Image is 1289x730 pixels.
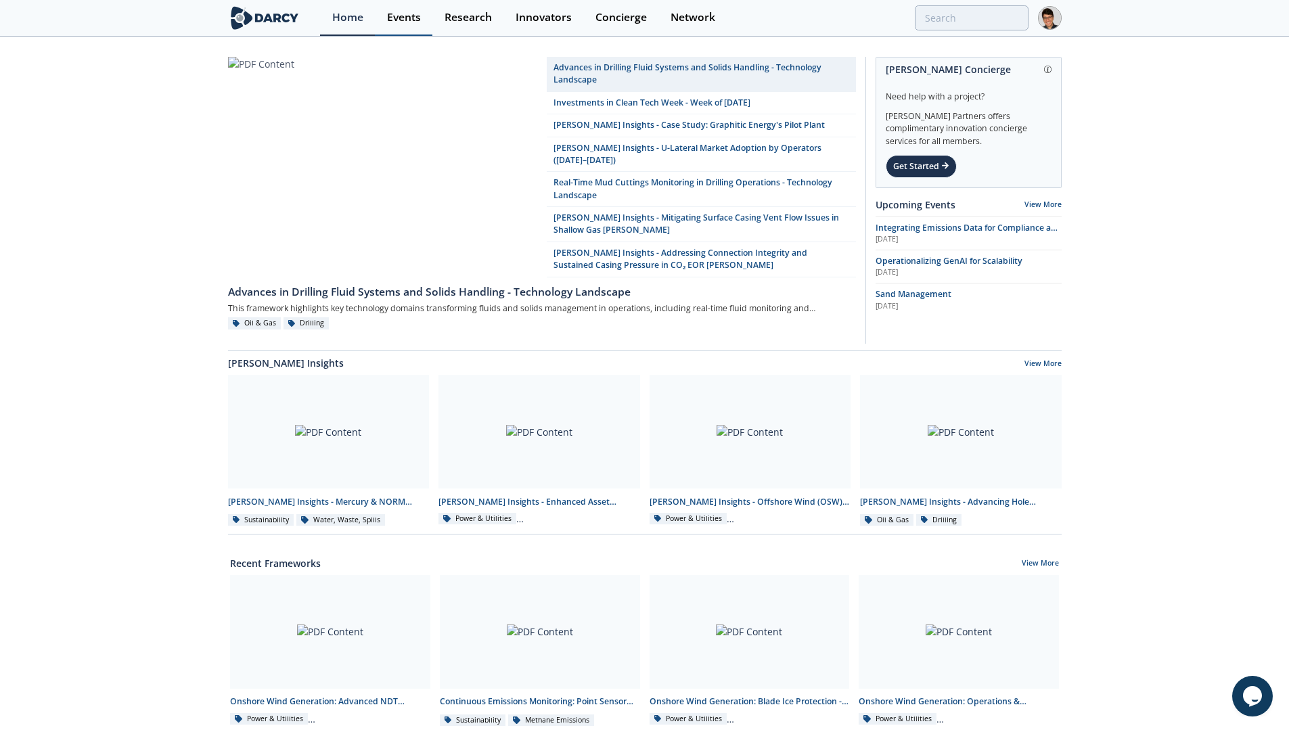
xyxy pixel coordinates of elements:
div: This framework highlights key technology domains transforming fluids and solids management in ope... [228,300,856,317]
iframe: chat widget [1232,676,1275,716]
div: Power & Utilities [859,713,936,725]
div: Continuous Emissions Monitoring: Point Sensor Network (PSN) - Innovator Comparison [440,695,640,708]
a: View More [1024,359,1062,371]
div: Advances in Drilling Fluid Systems and Solids Handling - Technology Landscape [228,284,856,300]
img: information.svg [1044,66,1051,73]
div: Concierge [595,12,647,23]
a: PDF Content [PERSON_NAME] Insights - Offshore Wind (OSW) and Networks Power & Utilities [645,375,856,527]
a: Investments in Clean Tech Week - Week of [DATE] [547,92,856,114]
div: Power & Utilities [650,713,727,725]
a: PDF Content Onshore Wind Generation: Operations & Maintenance (O&M) - Technology Landscape Power ... [854,575,1064,727]
div: [PERSON_NAME] Insights - Mercury & NORM Detection and [MEDICAL_DATA] [228,496,430,508]
a: PDF Content [PERSON_NAME] Insights - Mercury & NORM Detection and [MEDICAL_DATA] Sustainability W... [223,375,434,527]
div: Events [387,12,421,23]
a: PDF Content Continuous Emissions Monitoring: Point Sensor Network (PSN) - Innovator Comparison Su... [435,575,645,727]
img: Profile [1038,6,1062,30]
a: Recent Frameworks [230,556,321,570]
a: PDF Content Onshore Wind Generation: Advanced NDT Inspections - Innovator Landscape Power & Utili... [225,575,435,727]
div: [PERSON_NAME] Partners offers complimentary innovation concierge services for all members. [886,103,1051,147]
span: Operationalizing GenAI for Scalability [876,255,1022,267]
a: Upcoming Events [876,198,955,212]
div: Power & Utilities [650,513,727,525]
div: Get Started [886,155,957,178]
a: PDF Content Onshore Wind Generation: Blade Ice Protection - Innovator Landscape Power & Utilities [645,575,855,727]
div: Power & Utilities [438,513,516,525]
div: [PERSON_NAME] Concierge [886,58,1051,81]
div: Oil & Gas [228,317,281,329]
a: [PERSON_NAME] Insights - U-Lateral Market Adoption by Operators ([DATE]–[DATE]) [547,137,856,173]
a: Integrating Emissions Data for Compliance and Operational Action [DATE] [876,222,1062,245]
a: Advances in Drilling Fluid Systems and Solids Handling - Technology Landscape [228,277,856,300]
div: [DATE] [876,301,1062,312]
div: Onshore Wind Generation: Advanced NDT Inspections - Innovator Landscape [230,695,430,708]
div: [PERSON_NAME] Insights - Enhanced Asset Management (O&M) for Onshore Wind Farms [438,496,640,508]
div: Innovators [516,12,572,23]
span: Integrating Emissions Data for Compliance and Operational Action [876,222,1062,246]
div: Onshore Wind Generation: Blade Ice Protection - Innovator Landscape [650,695,850,708]
a: View More [1024,200,1062,209]
div: Power & Utilities [230,713,308,725]
a: [PERSON_NAME] Insights - Addressing Connection Integrity and Sustained Casing Pressure in CO₂ EOR... [547,242,856,277]
a: [PERSON_NAME] Insights - Mitigating Surface Casing Vent Flow Issues in Shallow Gas [PERSON_NAME] [547,207,856,242]
div: Research [445,12,492,23]
div: [DATE] [876,267,1062,278]
a: PDF Content [PERSON_NAME] Insights - Advancing Hole Cleaning with Automated Cuttings Monitoring O... [855,375,1066,527]
div: Onshore Wind Generation: Operations & Maintenance (O&M) - Technology Landscape [859,695,1059,708]
div: Water, Waste, Spills [296,514,385,526]
div: [PERSON_NAME] Insights - Advancing Hole Cleaning with Automated Cuttings Monitoring [860,496,1062,508]
a: [PERSON_NAME] Insights - Case Study: Graphitic Energy's Pilot Plant [547,114,856,137]
a: Operationalizing GenAI for Scalability [DATE] [876,255,1062,278]
div: Drilling [916,514,962,526]
a: PDF Content [PERSON_NAME] Insights - Enhanced Asset Management (O&M) for Onshore Wind Farms Power... [434,375,645,527]
a: [PERSON_NAME] Insights [228,356,344,370]
img: logo-wide.svg [228,6,302,30]
div: Methane Emissions [508,714,594,727]
a: View More [1022,558,1059,570]
div: [DATE] [876,234,1062,245]
a: Real-Time Mud Cuttings Monitoring in Drilling Operations - Technology Landscape [547,172,856,207]
div: Drilling [284,317,330,329]
input: Advanced Search [915,5,1028,30]
a: Sand Management [DATE] [876,288,1062,311]
div: [PERSON_NAME] Insights - Offshore Wind (OSW) and Networks [650,496,851,508]
div: Need help with a project? [886,81,1051,103]
div: Sustainability [228,514,294,526]
div: Home [332,12,363,23]
div: Sustainability [440,714,506,727]
span: Sand Management [876,288,951,300]
div: Network [671,12,715,23]
a: Advances in Drilling Fluid Systems and Solids Handling - Technology Landscape [547,57,856,92]
div: Oil & Gas [860,514,913,526]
